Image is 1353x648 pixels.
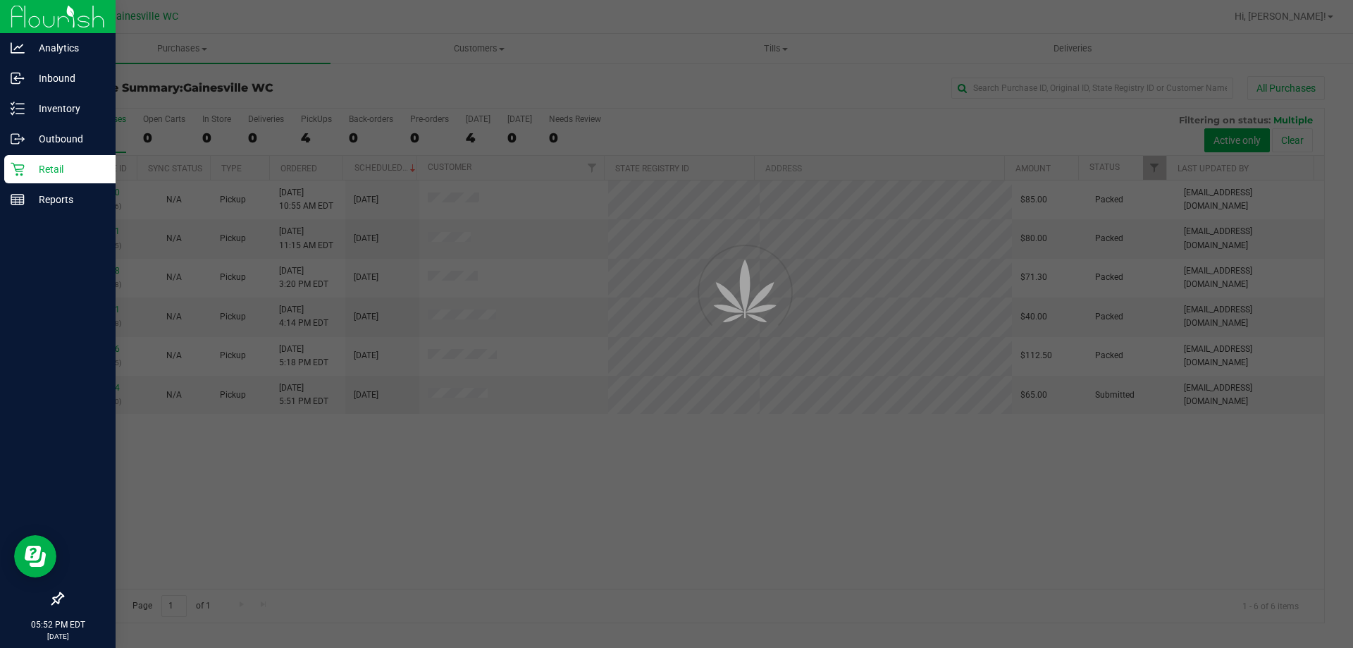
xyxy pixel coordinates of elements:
[25,130,109,147] p: Outbound
[11,41,25,55] inline-svg: Analytics
[11,71,25,85] inline-svg: Inbound
[25,39,109,56] p: Analytics
[6,618,109,631] p: 05:52 PM EDT
[11,132,25,146] inline-svg: Outbound
[14,535,56,577] iframe: Resource center
[25,70,109,87] p: Inbound
[11,102,25,116] inline-svg: Inventory
[6,631,109,642] p: [DATE]
[25,161,109,178] p: Retail
[25,191,109,208] p: Reports
[11,192,25,207] inline-svg: Reports
[25,100,109,117] p: Inventory
[11,162,25,176] inline-svg: Retail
